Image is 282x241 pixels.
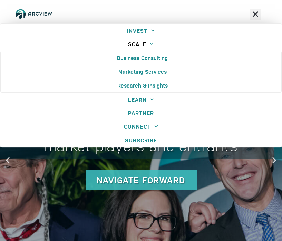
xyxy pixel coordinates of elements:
[0,120,282,133] a: CONNECT
[0,37,282,51] a: SCALE
[250,9,261,20] div: Menu Toggle
[0,51,282,93] ul: SCALE
[3,156,12,165] div: Previous slide
[0,133,282,147] a: SUBSCRIBE
[270,156,279,165] div: Next slide
[0,24,282,37] a: INVEST
[0,93,282,106] a: LEARN
[0,106,282,120] a: PARTNER
[86,170,197,190] div: Navigate Forward
[1,79,281,92] a: Research & Insights
[14,7,54,21] img: The Arcview Group
[1,65,281,79] a: Marketing Services
[1,51,281,65] a: Business Consulting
